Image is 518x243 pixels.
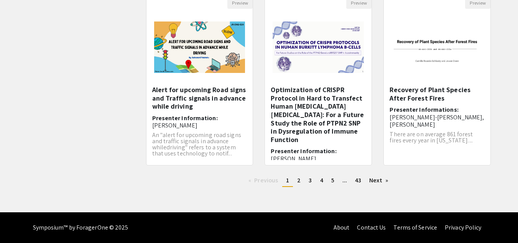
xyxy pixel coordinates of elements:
span: 43 [355,176,361,184]
span: 5 [331,176,334,184]
a: Privacy Policy [445,223,481,231]
img: <p>Optimization of CRISPR Protocol in Hard to Transfect Human Burkitt Lymphoma B-cells: For a Fut... [265,14,372,81]
h6: Presenter Informations: [390,106,485,128]
h5: Alert for upcoming Road signs and Traffic signals in advance while driving [152,86,247,111]
span: [PERSON_NAME] [271,155,316,163]
span: 3 [309,176,312,184]
ul: Pagination [146,175,491,187]
img: <p>Alert for upcoming Road signs and Traffic signals in advance while driving</p> [146,14,253,81]
p: An "alert for upcoming road signs and traffic signals in advance whiledriving" refers to a system... [152,132,247,157]
span: [PERSON_NAME] [152,121,197,129]
div: Symposium™ by ForagerOne © 2025 [33,212,128,243]
iframe: Chat [6,208,33,237]
a: Contact Us [357,223,386,231]
a: Next page [365,175,392,186]
h6: Presenter Information: [271,147,366,162]
h5: Optimization of CRISPR Protocol in Hard to Transfect Human [MEDICAL_DATA] [MEDICAL_DATA]: For a F... [271,86,366,144]
span: 2 [297,176,301,184]
span: ... [342,176,347,184]
h6: Presenter Information: [152,114,247,129]
span: [PERSON_NAME]-[PERSON_NAME], [PERSON_NAME] [390,113,484,129]
a: Terms of Service [393,223,437,231]
a: About [334,223,350,231]
h5: Recovery of Plant Species After Forest Fires [390,86,485,102]
span: 4 [320,176,323,184]
span: 1 [286,176,289,184]
span: There are on average 861 forest fires every year in [US_STATE].... [390,130,473,144]
img: <p>Recovery of Plant Species After Forest Fires</p> [384,14,490,81]
span: Previous [254,176,278,184]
